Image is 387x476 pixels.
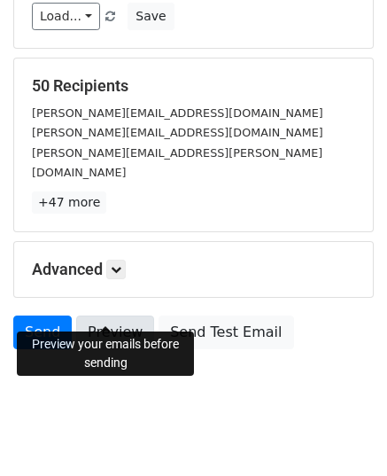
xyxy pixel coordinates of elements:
button: Save [128,3,174,30]
iframe: Chat Widget [298,391,387,476]
div: Preview your emails before sending [17,332,194,376]
a: Send Test Email [159,316,293,349]
small: [PERSON_NAME][EMAIL_ADDRESS][DOMAIN_NAME] [32,106,323,120]
small: [PERSON_NAME][EMAIL_ADDRESS][DOMAIN_NAME] [32,126,323,139]
a: Preview [76,316,154,349]
h5: 50 Recipients [32,76,355,96]
a: Send [13,316,72,349]
small: [PERSON_NAME][EMAIL_ADDRESS][PERSON_NAME][DOMAIN_NAME] [32,146,322,180]
a: +47 more [32,191,106,214]
h5: Advanced [32,260,355,279]
a: Load... [32,3,100,30]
